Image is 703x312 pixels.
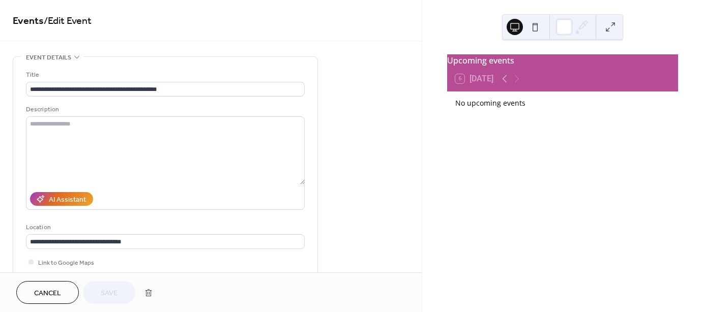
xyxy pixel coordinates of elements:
[16,281,79,304] button: Cancel
[44,11,92,31] span: / Edit Event
[26,222,303,233] div: Location
[455,98,670,108] div: No upcoming events
[447,54,678,67] div: Upcoming events
[38,258,94,268] span: Link to Google Maps
[26,104,303,115] div: Description
[26,52,71,63] span: Event details
[13,11,44,31] a: Events
[49,195,86,205] div: AI Assistant
[26,70,303,80] div: Title
[30,192,93,206] button: AI Assistant
[34,288,61,299] span: Cancel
